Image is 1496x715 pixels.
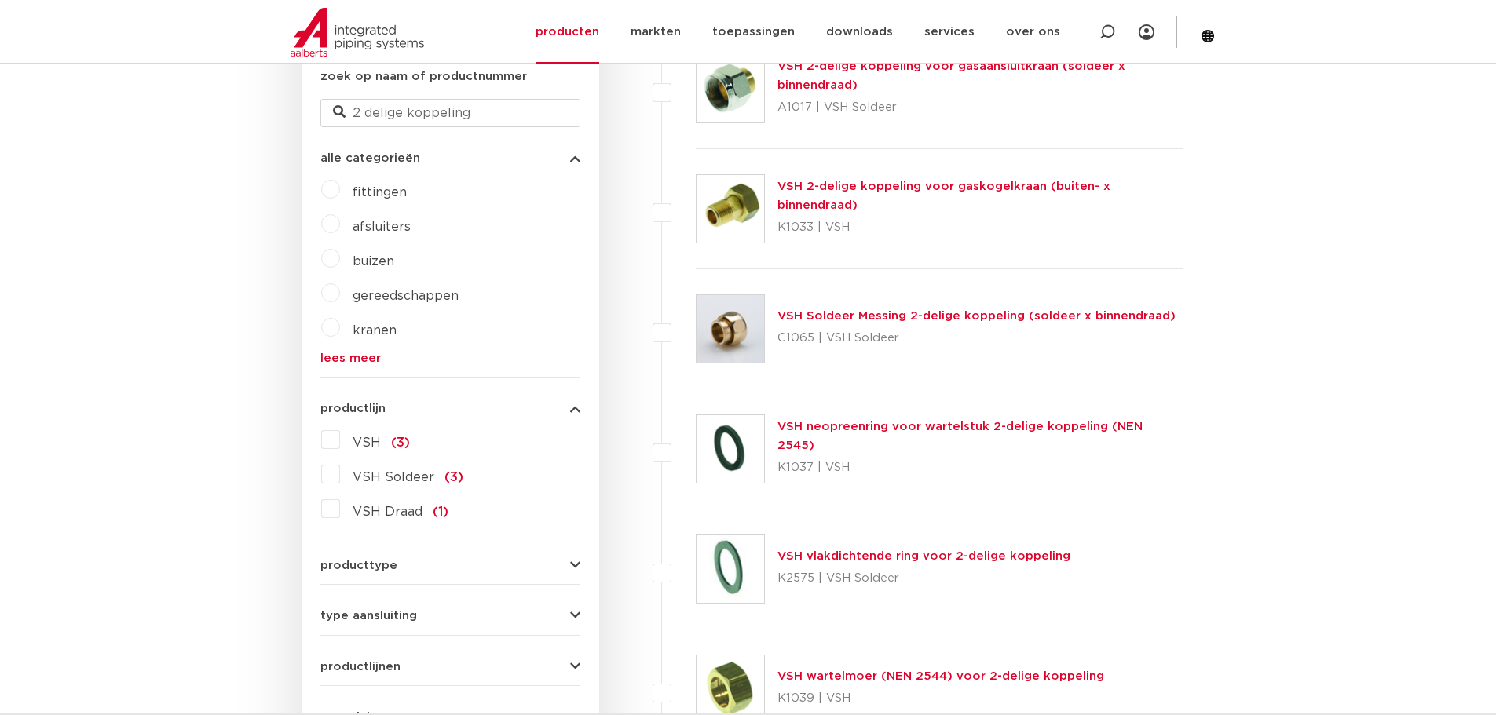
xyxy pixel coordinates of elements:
[697,535,764,603] img: Thumbnail for VSH vlakdichtende ring voor 2-delige koppeling
[444,471,463,483] span: (3)
[353,255,394,268] a: buizen
[777,550,1070,562] a: VSH vlakdichtende ring voor 2-delige koppeling
[391,436,410,449] span: (3)
[353,290,459,302] a: gereedschappen
[320,610,580,622] button: type aansluiting
[697,175,764,243] img: Thumbnail for VSH 2-delige koppeling voor gaskogelkraan (buiten- x binnendraad)
[777,670,1104,682] a: VSH wartelmoer (NEN 2544) voor 2-delige koppeling
[777,686,1104,711] p: K1039 | VSH
[320,67,527,86] label: zoek op naam of productnummer
[777,95,1183,120] p: A1017 | VSH Soldeer
[697,295,764,363] img: Thumbnail for VSH Soldeer Messing 2-delige koppeling (soldeer x binnendraad)
[777,455,1183,480] p: K1037 | VSH
[353,436,381,449] span: VSH
[697,55,764,122] img: Thumbnail for VSH 2-delige koppeling voor gasaansluitkraan (soldeer x binnendraad)
[353,505,422,518] span: VSH Draad
[777,421,1143,451] a: VSH neopreenring voor wartelstuk 2-delige koppeling (NEN 2545)
[320,560,397,571] span: producttype
[777,326,1176,351] p: C1065 | VSH Soldeer
[320,560,580,571] button: producttype
[353,471,434,483] span: VSH Soldeer
[320,152,580,164] button: alle categorieën
[320,152,420,164] span: alle categorieën
[777,215,1183,240] p: K1033 | VSH
[353,324,397,337] a: kranen
[777,566,1070,591] p: K2575 | VSH Soldeer
[433,505,448,518] span: (1)
[777,181,1110,211] a: VSH 2-delige koppeling voor gaskogelkraan (buiten- x binnendraad)
[320,403,386,414] span: productlijn
[320,610,417,622] span: type aansluiting
[777,310,1176,322] a: VSH Soldeer Messing 2-delige koppeling (soldeer x binnendraad)
[320,403,580,414] button: productlijn
[320,661,580,673] button: productlijnen
[320,661,401,673] span: productlijnen
[353,186,407,199] a: fittingen
[697,415,764,483] img: Thumbnail for VSH neopreenring voor wartelstuk 2-delige koppeling (NEN 2545)
[320,99,580,127] input: zoeken
[320,352,580,364] a: lees meer
[353,221,411,233] a: afsluiters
